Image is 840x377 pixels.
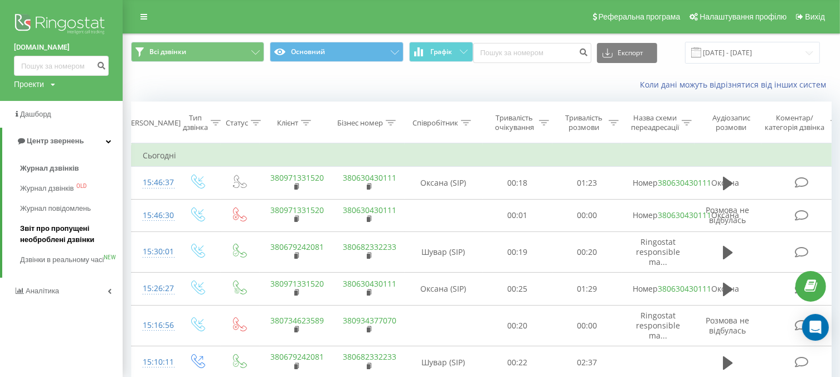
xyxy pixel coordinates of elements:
a: Звіт про пропущені необроблені дзвінки [20,219,123,250]
span: Реферальна програма [599,12,681,21]
div: Тип дзвінка [183,113,208,132]
button: Графік [409,42,473,62]
input: Пошук за номером [473,43,591,63]
a: 380679242081 [271,241,324,252]
td: 00:20 [483,305,552,346]
div: 15:30:01 [143,241,165,263]
span: Дзвінки в реальному часі [20,254,104,265]
a: 380630430111 [343,172,397,183]
div: Коментар/категорія дзвінка [763,113,828,132]
input: Пошук за номером [14,56,109,76]
td: 00:18 [483,167,552,199]
button: Основний [270,42,403,62]
a: 380682332233 [343,351,397,362]
td: 01:29 [552,273,622,305]
span: Розмова не відбулась [706,205,750,225]
span: Журнал дзвінків [20,163,79,174]
div: Open Intercom Messenger [802,314,829,341]
td: Шувар (SIP) [405,231,483,273]
div: Назва схеми переадресації [631,113,679,132]
div: [PERSON_NAME] [124,118,181,128]
span: Аналiтика [26,287,59,295]
div: Проекти [14,79,44,90]
td: Номер Оксана [622,273,695,305]
a: 380630430111 [343,205,397,215]
span: Графік [431,48,453,56]
span: Розмова не відбулась [706,315,750,336]
div: Бізнес номер [337,118,383,128]
td: 00:20 [552,231,622,273]
button: Всі дзвінки [131,42,264,62]
span: Ringostat responsible ma... [636,310,680,341]
div: 15:10:11 [143,351,165,373]
a: 380630430111 [658,283,712,294]
a: 380679242081 [271,351,324,362]
span: Журнал повідомлень [20,203,91,214]
span: Вихід [805,12,825,21]
a: 380971331520 [271,172,324,183]
td: Номер Оксана [622,167,695,199]
span: Журнал дзвінків [20,183,74,194]
button: Експорт [597,43,657,63]
td: 00:25 [483,273,552,305]
span: Ringostat responsible ma... [636,236,680,267]
a: Дзвінки в реальному часіNEW [20,250,123,270]
a: 380682332233 [343,241,397,252]
a: 380630430111 [343,278,397,289]
div: Тривалість розмови [562,113,606,132]
a: Центр звернень [2,128,123,154]
div: Клієнт [277,118,298,128]
td: 00:19 [483,231,552,273]
img: Ringostat logo [14,11,109,39]
a: 380934377070 [343,315,397,326]
span: Звіт про пропущені необроблені дзвінки [20,223,117,245]
div: Співробітник [412,118,458,128]
a: 380734623589 [271,315,324,326]
a: 380971331520 [271,278,324,289]
div: Аудіозапис розмови [704,113,758,132]
td: Оксана (SIP) [405,273,483,305]
a: 380630430111 [658,210,712,220]
div: 15:16:56 [143,315,165,336]
a: [DOMAIN_NAME] [14,42,109,53]
td: 00:00 [552,305,622,346]
a: 380971331520 [271,205,324,215]
div: 15:46:37 [143,172,165,194]
td: 00:01 [483,199,552,231]
a: Коли дані можуть відрізнятися вiд інших систем [640,79,832,90]
span: Всі дзвінки [149,47,186,56]
div: 15:26:27 [143,278,165,299]
span: Дашборд [20,110,51,118]
a: Журнал дзвінків [20,158,123,178]
div: Статус [226,118,248,128]
td: Номер Оксана [622,199,695,231]
div: Тривалість очікування [492,113,536,132]
div: 15:46:30 [143,205,165,226]
span: Центр звернень [27,137,84,145]
a: Журнал повідомлень [20,199,123,219]
td: 01:23 [552,167,622,199]
td: Оксана (SIP) [405,167,483,199]
a: 380630430111 [658,177,712,188]
td: 00:00 [552,199,622,231]
a: Журнал дзвінківOLD [20,178,123,199]
span: Налаштування профілю [700,12,786,21]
